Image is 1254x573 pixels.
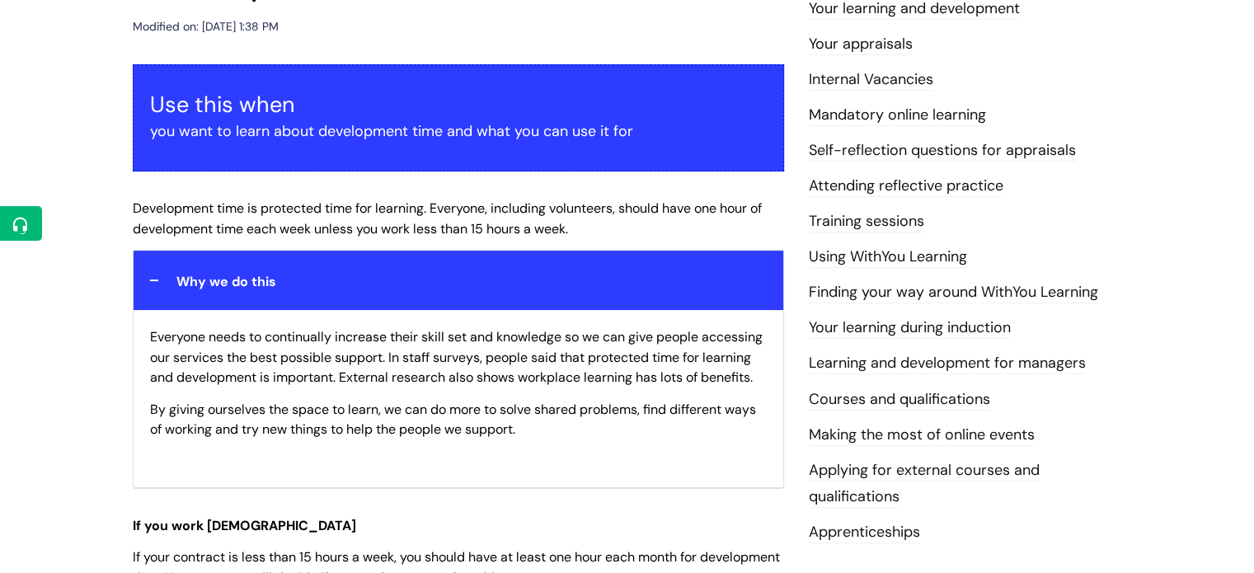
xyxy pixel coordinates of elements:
[809,425,1035,446] a: Making the most of online events
[809,105,986,126] a: Mandatory online learning
[150,401,756,439] span: By giving ourselves the space to learn, we can do more to solve shared problems, find different w...
[809,69,933,91] a: Internal Vacancies
[809,211,924,232] a: Training sessions
[133,517,356,534] span: If you work [DEMOGRAPHIC_DATA]
[150,92,767,118] h3: Use this when
[809,34,913,55] a: Your appraisals
[809,389,990,411] a: Courses and qualifications
[809,282,1098,303] a: Finding your way around WithYou Learning
[809,140,1076,162] a: Self-reflection questions for appraisals
[133,200,762,237] span: Development time is protected time for learning. Everyone, including volunteers, should have one ...
[150,328,763,387] span: Everyone needs to continually increase their skill set and knowledge so we can give people access...
[150,118,767,144] p: you want to learn about development time and what you can use it for
[809,247,967,268] a: Using WithYou Learning
[809,317,1011,339] a: Your learning during induction
[133,16,279,37] div: Modified on: [DATE] 1:38 PM
[809,176,1003,197] a: Attending reflective practice
[809,353,1086,374] a: Learning and development for managers
[809,522,920,543] a: Apprenticeships
[176,273,276,290] span: Why we do this
[809,460,1040,508] a: Applying for external courses and qualifications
